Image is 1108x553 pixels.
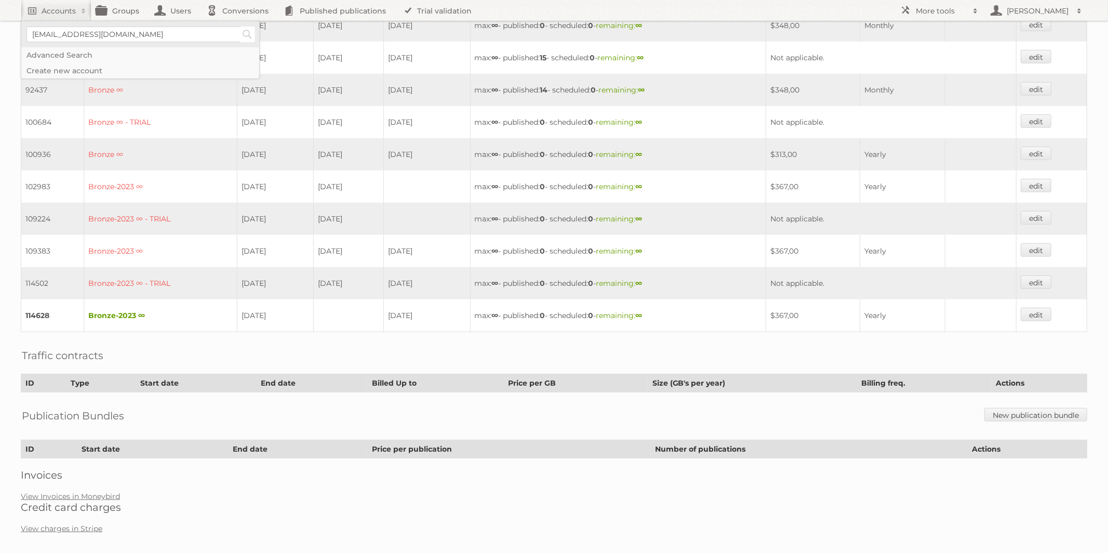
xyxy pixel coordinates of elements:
a: Advanced Search [21,47,259,63]
strong: 0 [589,117,594,127]
td: Yearly [860,235,945,267]
span: remaining: [596,117,643,127]
td: [DATE] [237,267,314,299]
strong: ∞ [492,182,499,191]
strong: ∞ [637,53,644,62]
td: [DATE] [237,74,314,106]
strong: ∞ [492,117,499,127]
td: [DATE] [384,106,470,138]
td: max: - published: - scheduled: - [470,235,766,267]
strong: ∞ [636,117,643,127]
a: edit [1021,179,1051,192]
th: Price per publication [367,440,651,458]
td: [DATE] [384,267,470,299]
strong: 0 [540,117,545,127]
strong: 0 [540,214,545,223]
td: [DATE] [313,42,384,74]
h2: [PERSON_NAME] [1004,6,1072,16]
td: [DATE] [384,74,470,106]
td: 100936 [21,138,84,170]
td: [DATE] [313,235,384,267]
th: Price per GB [504,374,648,392]
span: remaining: [598,53,644,62]
strong: ∞ [636,279,643,288]
strong: 0 [589,214,594,223]
td: 114502 [21,267,84,299]
a: edit [1021,82,1051,96]
strong: 15 [540,53,547,62]
td: [DATE] [237,299,314,332]
h2: More tools [916,6,968,16]
a: edit [1021,18,1051,31]
td: [DATE] [237,106,314,138]
td: Bronze-2023 ∞ [84,170,237,203]
strong: 0 [540,246,545,256]
td: [DATE] [237,9,314,42]
strong: ∞ [492,53,499,62]
td: [DATE] [237,235,314,267]
td: max: - published: - scheduled: - [470,9,766,42]
td: max: - published: - scheduled: - [470,267,766,299]
td: Not applicable. [766,267,1017,299]
strong: ∞ [492,21,499,30]
td: 92437 [21,74,84,106]
td: max: - published: - scheduled: - [470,299,766,332]
td: Not applicable. [766,106,1017,138]
td: Bronze ∞ - TRIAL [84,106,237,138]
td: [DATE] [313,267,384,299]
strong: 14 [540,85,548,95]
span: remaining: [596,311,643,320]
td: Bronze-2023 ∞ - TRIAL [84,267,237,299]
th: Actions [992,374,1087,392]
th: ID [21,440,78,458]
td: 114628 [21,299,84,332]
a: View charges in Stripe [21,524,102,533]
td: max: - published: - scheduled: - [470,42,766,74]
td: [DATE] [313,106,384,138]
strong: 0 [540,150,545,159]
td: [DATE] [237,138,314,170]
td: [DATE] [313,203,384,235]
strong: ∞ [492,311,499,320]
td: Not applicable. [766,203,1017,235]
strong: 0 [591,85,596,95]
span: remaining: [596,21,643,30]
strong: 0 [589,182,594,191]
td: $313,00 [766,138,860,170]
td: [DATE] [313,9,384,42]
td: Bronze-2023 ∞ [84,235,237,267]
td: max: - published: - scheduled: - [470,106,766,138]
th: ID [21,374,66,392]
td: [DATE] [313,138,384,170]
h2: Publication Bundles [22,408,124,424]
strong: ∞ [492,85,499,95]
strong: ∞ [636,246,643,256]
strong: ∞ [492,214,499,223]
td: max: - published: - scheduled: - [470,138,766,170]
strong: 0 [590,53,595,62]
span: remaining: [596,214,643,223]
th: Size (GB's per year) [648,374,857,392]
th: Billed Up to [367,374,503,392]
th: End date [228,440,367,458]
td: [DATE] [384,235,470,267]
strong: 0 [589,279,594,288]
strong: ∞ [636,21,643,30]
span: remaining: [596,246,643,256]
th: Type [66,374,136,392]
td: [DATE] [384,9,470,42]
td: [DATE] [384,42,470,74]
th: Start date [77,440,228,458]
strong: ∞ [638,85,645,95]
td: Yearly [860,138,945,170]
a: edit [1021,147,1051,160]
strong: 0 [540,311,545,320]
a: View Invoices in Moneybird [21,492,120,501]
h2: Invoices [21,469,1087,481]
strong: ∞ [492,279,499,288]
a: edit [1021,114,1051,128]
td: [DATE] [237,170,314,203]
td: [DATE] [384,138,470,170]
a: edit [1021,275,1051,289]
td: Monthly [860,74,945,106]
